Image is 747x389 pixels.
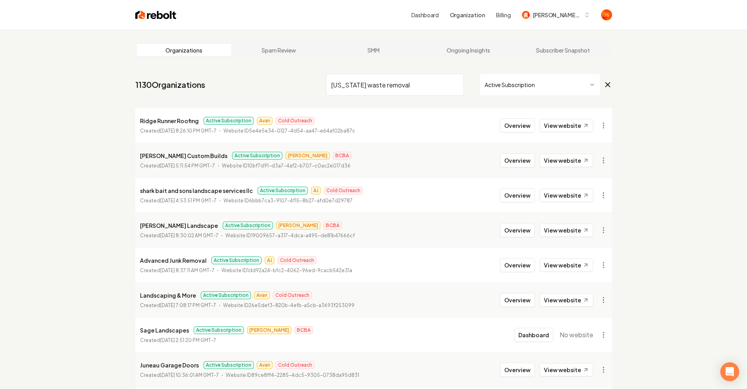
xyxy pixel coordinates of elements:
[231,44,326,56] a: Spam Review
[421,44,516,56] a: Ongoing Insights
[500,293,535,307] button: Overview
[140,371,219,379] p: Created
[204,117,254,125] span: Active Subscription
[204,361,254,369] span: Active Subscription
[500,188,535,202] button: Overview
[514,328,553,342] button: Dashboard
[160,372,219,378] time: [DATE] 10:36:01 AM GMT-7
[540,119,593,132] a: View website
[140,151,227,160] p: [PERSON_NAME] Custom Builds
[294,326,313,334] span: BCBA
[540,154,593,167] a: View website
[540,224,593,237] a: View website
[223,302,354,309] p: Website ID 26e5def3-820b-4efb-a5cb-a3693f253099
[222,162,351,170] p: Website ID 10bf7d91-d3a7-4af2-b707-c0ac2e017d36
[273,291,312,299] span: Cold Outreach
[522,11,530,19] img: Berg Custom Builds
[140,267,214,274] p: Created
[222,267,352,274] p: Website ID 1dd92a24-bfc2-4062-96ed-9cacb542e31a
[326,44,421,56] a: SMM
[500,118,535,133] button: Overview
[211,256,262,264] span: Active Subscription
[194,326,244,334] span: Active Subscription
[257,117,273,125] span: Avan
[324,187,363,194] span: Cold Outreach
[540,293,593,307] a: View website
[140,325,189,335] p: Sage Landscapes
[140,186,253,195] p: shark bait and sons landscape services llc
[160,337,216,343] time: [DATE] 2:51:20 PM GMT-7
[140,256,207,265] p: Advanced Junk Removal
[496,11,511,19] button: Billing
[500,153,535,167] button: Overview
[324,222,342,229] span: BCBA
[276,222,320,229] span: [PERSON_NAME]
[311,187,321,194] span: AJ
[224,127,355,135] p: Website ID 5e4e5e34-0127-4d54-aa47-e64af02ba87c
[326,74,464,96] input: Search by name or ID
[257,361,273,369] span: Avan
[254,291,270,299] span: Avan
[601,9,612,20] button: Open user button
[278,256,316,264] span: Cold Outreach
[140,336,216,344] p: Created
[540,363,593,376] a: View website
[135,9,176,20] img: Rebolt Logo
[232,152,282,160] span: Active Subscription
[135,79,205,90] a: 1130Organizations
[226,371,359,379] p: Website ID 89ce8ff4-2285-4dc5-9305-0738da95d831
[500,258,535,272] button: Overview
[500,363,535,377] button: Overview
[560,330,593,340] span: No website
[140,221,218,230] p: [PERSON_NAME] Landscape
[720,362,739,381] div: Open Intercom Messenger
[140,360,199,370] p: Juneau Garage Doors
[225,232,355,240] p: Website ID 19009657-a317-4dca-a495-de81b47666cf
[160,163,215,169] time: [DATE] 5:11:54 PM GMT-7
[224,197,353,205] p: Website ID 6bbb7ca3-9107-4f15-8b27-afd0e7d29787
[411,11,439,19] a: Dashboard
[140,291,196,300] p: Landscaping & More
[276,117,314,125] span: Cold Outreach
[160,198,216,204] time: [DATE] 4:53:51 PM GMT-7
[140,162,215,170] p: Created
[265,256,274,264] span: AJ
[140,127,216,135] p: Created
[276,361,314,369] span: Cold Outreach
[160,233,218,238] time: [DATE] 8:30:02 AM GMT-7
[137,44,232,56] a: Organizations
[140,232,218,240] p: Created
[140,116,199,125] p: Ridge Runner Roofing
[247,326,291,334] span: [PERSON_NAME]
[540,189,593,202] a: View website
[140,197,216,205] p: Created
[201,291,251,299] span: Active Subscription
[223,222,273,229] span: Active Subscription
[258,187,308,194] span: Active Subscription
[533,11,581,19] span: [PERSON_NAME] Custom Builds
[540,258,593,272] a: View website
[285,152,330,160] span: [PERSON_NAME]
[333,152,351,160] span: BCBA
[445,8,490,22] button: Organization
[160,128,216,134] time: [DATE] 8:26:10 PM GMT-7
[516,44,611,56] a: Subscriber Snapshot
[500,223,535,237] button: Overview
[160,302,216,308] time: [DATE] 7:08:17 PM GMT-7
[601,9,612,20] img: James Shamoun
[140,302,216,309] p: Created
[160,267,214,273] time: [DATE] 8:37:11 AM GMT-7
